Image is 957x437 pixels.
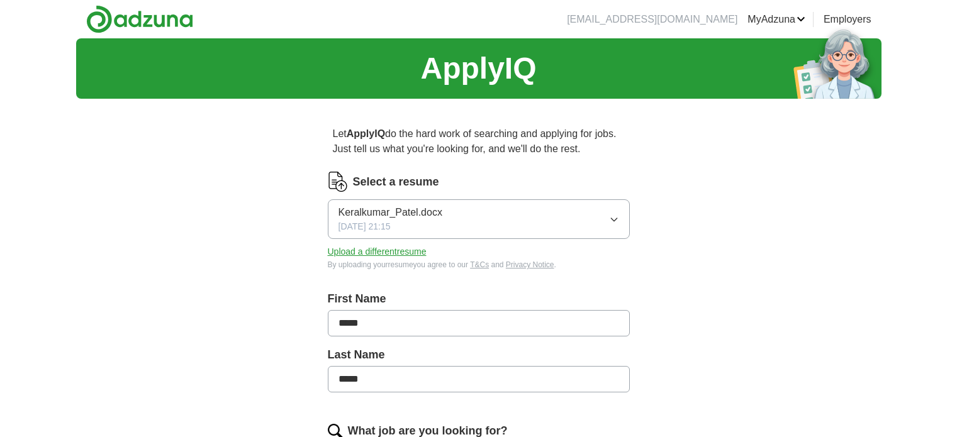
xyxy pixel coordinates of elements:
[328,172,348,192] img: CV Icon
[824,12,871,27] a: Employers
[339,205,442,220] span: Keralkumar_Patel.docx
[86,5,193,33] img: Adzuna logo
[567,12,737,27] li: [EMAIL_ADDRESS][DOMAIN_NAME]
[420,46,536,91] h1: ApplyIQ
[328,121,630,162] p: Let do the hard work of searching and applying for jobs. Just tell us what you're looking for, an...
[353,174,439,191] label: Select a resume
[328,199,630,239] button: Keralkumar_Patel.docx[DATE] 21:15
[506,260,554,269] a: Privacy Notice
[328,290,630,307] label: First Name
[339,220,391,233] span: [DATE] 21:15
[328,245,427,258] button: Upload a differentresume
[747,12,805,27] a: MyAdzuna
[470,260,489,269] a: T&Cs
[347,128,385,139] strong: ApplyIQ
[328,346,630,363] label: Last Name
[328,259,630,270] div: By uploading your resume you agree to our and .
